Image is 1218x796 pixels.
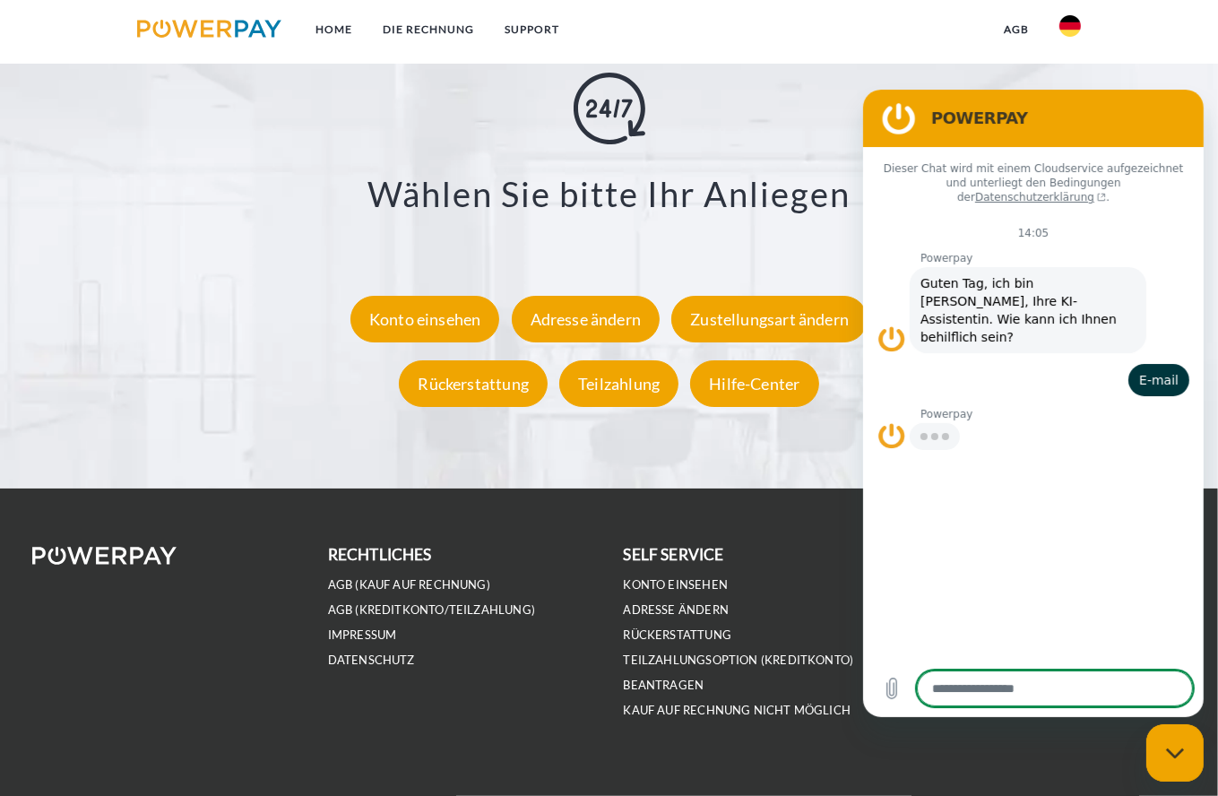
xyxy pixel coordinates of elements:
[328,627,397,643] a: IMPRESSUM
[32,547,177,565] img: logo-powerpay-white.svg
[624,627,732,643] a: Rückerstattung
[350,295,500,342] div: Konto einsehen
[667,308,872,328] a: Zustellungsart ändern
[83,172,1135,215] h3: Wählen Sie bitte Ihr Anliegen
[624,653,854,693] a: Teilzahlungsoption (KREDITKONTO) beantragen
[507,308,665,328] a: Adresse ändern
[559,359,678,406] div: Teilzahlung
[1059,15,1081,37] img: de
[328,577,490,593] a: AGB (Kauf auf Rechnung)
[1146,724,1204,782] iframe: Schaltfläche zum Öffnen des Messaging-Fensters; Konversation läuft
[367,13,489,46] a: DIE RECHNUNG
[671,295,868,342] div: Zustellungsart ändern
[690,359,818,406] div: Hilfe-Center
[624,602,730,618] a: Adresse ändern
[300,13,367,46] a: Home
[624,545,724,564] b: self service
[137,20,281,38] img: logo-powerpay.svg
[346,308,505,328] a: Konto einsehen
[399,359,548,406] div: Rückerstattung
[394,373,552,393] a: Rückerstattung
[624,703,851,718] a: Kauf auf Rechnung nicht möglich
[574,72,645,143] img: online-shopping.svg
[328,545,432,564] b: rechtliches
[863,90,1204,717] iframe: Messaging-Fenster
[512,295,661,342] div: Adresse ändern
[686,373,823,393] a: Hilfe-Center
[328,653,415,668] a: DATENSCHUTZ
[624,577,729,593] a: Konto einsehen
[555,373,683,393] a: Teilzahlung
[989,13,1044,46] a: agb
[489,13,574,46] a: SUPPORT
[328,602,535,618] a: AGB (Kreditkonto/Teilzahlung)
